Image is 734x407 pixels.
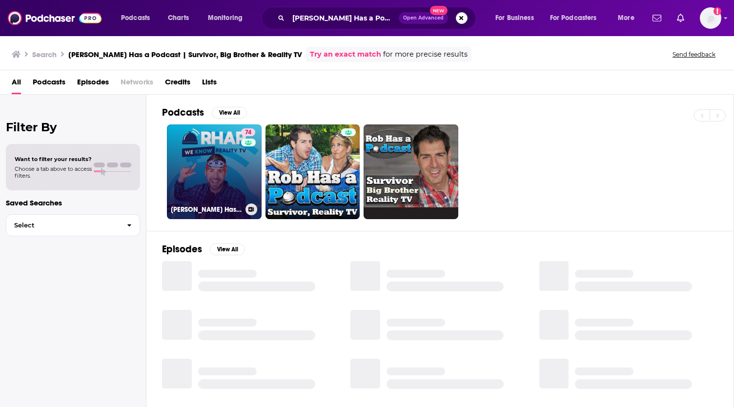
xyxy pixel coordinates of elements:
a: PodcastsView All [162,106,247,119]
a: Lists [202,74,217,94]
img: Podchaser - Follow, Share and Rate Podcasts [8,9,102,27]
span: Want to filter your results? [15,156,92,163]
span: Logged in as evankrask [700,7,721,29]
span: Podcasts [121,11,150,25]
p: Saved Searches [6,198,140,207]
span: New [430,6,448,15]
a: All [12,74,21,94]
a: Credits [165,74,190,94]
span: Monitoring [208,11,243,25]
button: open menu [611,10,647,26]
span: For Business [495,11,534,25]
h2: Filter By [6,120,140,134]
a: Show notifications dropdown [649,10,665,26]
span: For Podcasters [550,11,597,25]
a: 74[PERSON_NAME] Has a Podcast | Survivor, Big Brother & Reality TV [167,124,262,219]
span: for more precise results [383,49,468,60]
a: Episodes [77,74,109,94]
button: open menu [114,10,163,26]
span: More [618,11,634,25]
a: Try an exact match [310,49,381,60]
button: Open AdvancedNew [399,12,448,24]
span: Select [6,222,119,228]
h2: Podcasts [162,106,204,119]
button: open menu [489,10,546,26]
button: View All [212,107,247,119]
h2: Episodes [162,243,202,255]
span: Choose a tab above to access filters. [15,165,92,179]
img: User Profile [700,7,721,29]
button: Show profile menu [700,7,721,29]
h3: [PERSON_NAME] Has a Podcast | Survivor, Big Brother & Reality TV [68,50,302,59]
h3: [PERSON_NAME] Has a Podcast | Survivor, Big Brother & Reality TV [171,205,242,214]
svg: Add a profile image [714,7,721,15]
a: Show notifications dropdown [673,10,688,26]
span: 74 [245,128,251,138]
a: 74 [241,128,255,136]
a: Podcasts [33,74,65,94]
input: Search podcasts, credits, & more... [288,10,399,26]
a: EpisodesView All [162,243,245,255]
div: Search podcasts, credits, & more... [271,7,485,29]
h3: Search [32,50,57,59]
button: Select [6,214,140,236]
button: Send feedback [670,50,718,59]
span: Open Advanced [403,16,444,20]
span: Charts [168,11,189,25]
span: Networks [121,74,153,94]
button: open menu [544,10,611,26]
button: open menu [201,10,255,26]
button: View All [210,244,245,255]
a: Charts [162,10,195,26]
